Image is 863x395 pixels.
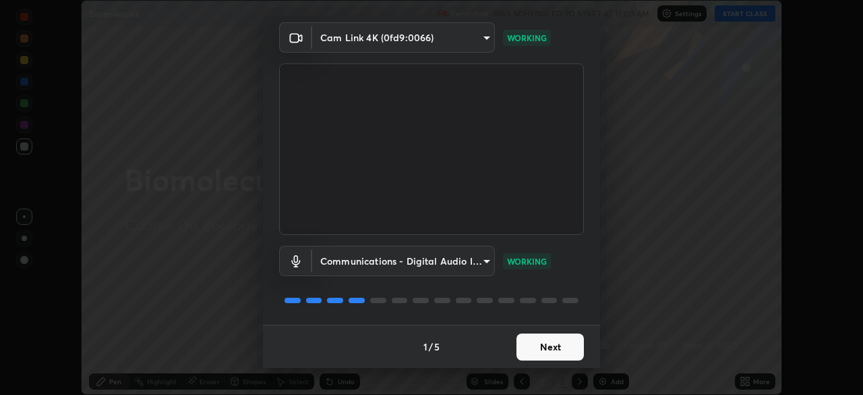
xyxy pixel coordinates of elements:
h4: 5 [434,340,440,354]
div: Cam Link 4K (0fd9:0066) [312,22,495,53]
div: Cam Link 4K (0fd9:0066) [312,246,495,276]
button: Next [516,334,584,361]
h4: 1 [423,340,427,354]
p: WORKING [507,32,547,44]
h4: / [429,340,433,354]
p: WORKING [507,255,547,267]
